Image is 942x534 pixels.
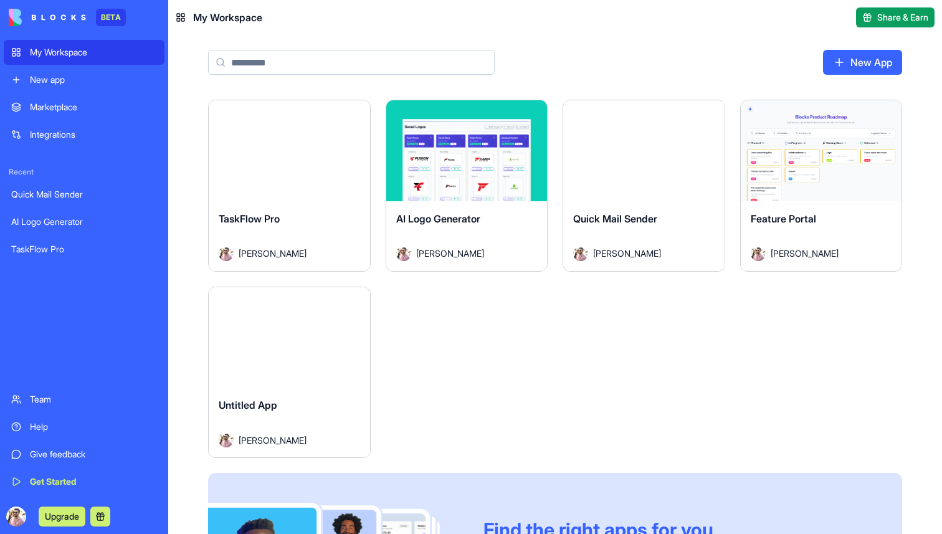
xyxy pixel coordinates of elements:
a: Help [4,414,164,439]
a: New app [4,67,164,92]
div: Help [30,421,157,433]
span: My Workspace [193,10,262,25]
a: Marketplace [4,95,164,120]
span: [PERSON_NAME] [771,247,839,260]
img: Avatar [219,246,234,261]
a: TaskFlow Pro [4,237,164,262]
a: Get Started [4,469,164,494]
span: Quick Mail Sender [573,212,657,225]
button: Share & Earn [856,7,935,27]
a: Feature PortalAvatar[PERSON_NAME] [740,100,903,272]
a: TaskFlow ProAvatar[PERSON_NAME] [208,100,371,272]
button: Upgrade [39,507,85,527]
img: logo [9,9,86,26]
span: Untitled App [219,399,277,411]
div: TaskFlow Pro [11,243,157,255]
a: New App [823,50,902,75]
a: Upgrade [39,510,85,522]
img: Avatar [396,246,411,261]
img: Avatar [751,246,766,261]
div: Give feedback [30,448,157,460]
span: Feature Portal [751,212,816,225]
a: Give feedback [4,442,164,467]
img: ACg8ocL_Q_N90vswveGfffDZIZl8kfyOQL45eDwNPxAhkOeD3j4X8V3ZsQ=s96-c [6,507,26,527]
div: My Workspace [30,46,157,59]
span: AI Logo Generator [396,212,480,225]
a: Integrations [4,122,164,147]
div: Integrations [30,128,157,141]
span: [PERSON_NAME] [416,247,484,260]
span: Recent [4,167,164,177]
span: [PERSON_NAME] [239,247,307,260]
div: BETA [96,9,126,26]
span: [PERSON_NAME] [239,434,307,447]
a: Quick Mail SenderAvatar[PERSON_NAME] [563,100,725,272]
span: [PERSON_NAME] [593,247,661,260]
div: AI Logo Generator [11,216,157,228]
div: Marketplace [30,101,157,113]
div: New app [30,74,157,86]
a: AI Logo Generator [4,209,164,234]
a: Team [4,387,164,412]
img: Avatar [573,246,588,261]
span: Share & Earn [877,11,928,24]
a: AI Logo GeneratorAvatar[PERSON_NAME] [386,100,548,272]
a: Untitled AppAvatar[PERSON_NAME] [208,287,371,459]
div: Team [30,393,157,406]
a: My Workspace [4,40,164,65]
div: Get Started [30,475,157,488]
a: Quick Mail Sender [4,182,164,207]
img: Avatar [219,432,234,447]
a: BETA [9,9,126,26]
div: Quick Mail Sender [11,188,157,201]
span: TaskFlow Pro [219,212,280,225]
